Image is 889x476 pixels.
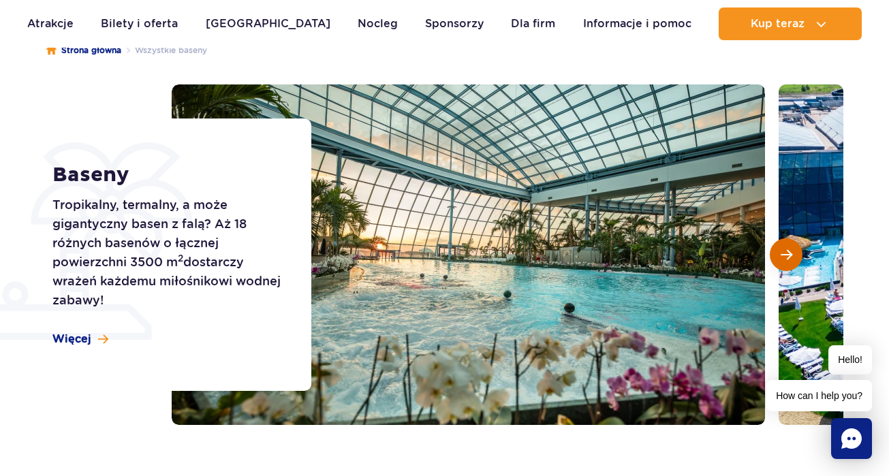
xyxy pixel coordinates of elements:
span: How can I help you? [766,380,872,411]
a: Dla firm [511,7,555,40]
span: Hello! [828,345,872,375]
h1: Baseny [52,163,281,187]
a: Strona główna [46,44,121,57]
a: Sponsorzy [425,7,484,40]
span: Kup teraz [751,18,805,30]
sup: 2 [178,253,183,264]
li: Wszystkie baseny [121,44,207,57]
span: Więcej [52,332,91,347]
a: [GEOGRAPHIC_DATA] [206,7,330,40]
button: Następny slajd [770,238,802,271]
a: Bilety i oferta [101,7,178,40]
button: Kup teraz [719,7,862,40]
div: Chat [831,418,872,459]
a: Informacje i pomoc [583,7,691,40]
a: Nocleg [358,7,398,40]
img: Basen wewnętrzny w Suntago, z tropikalnymi roślinami i orchideami [172,84,765,425]
p: Tropikalny, termalny, a może gigantyczny basen z falą? Aż 18 różnych basenów o łącznej powierzchn... [52,195,281,310]
a: Atrakcje [27,7,74,40]
a: Więcej [52,332,108,347]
